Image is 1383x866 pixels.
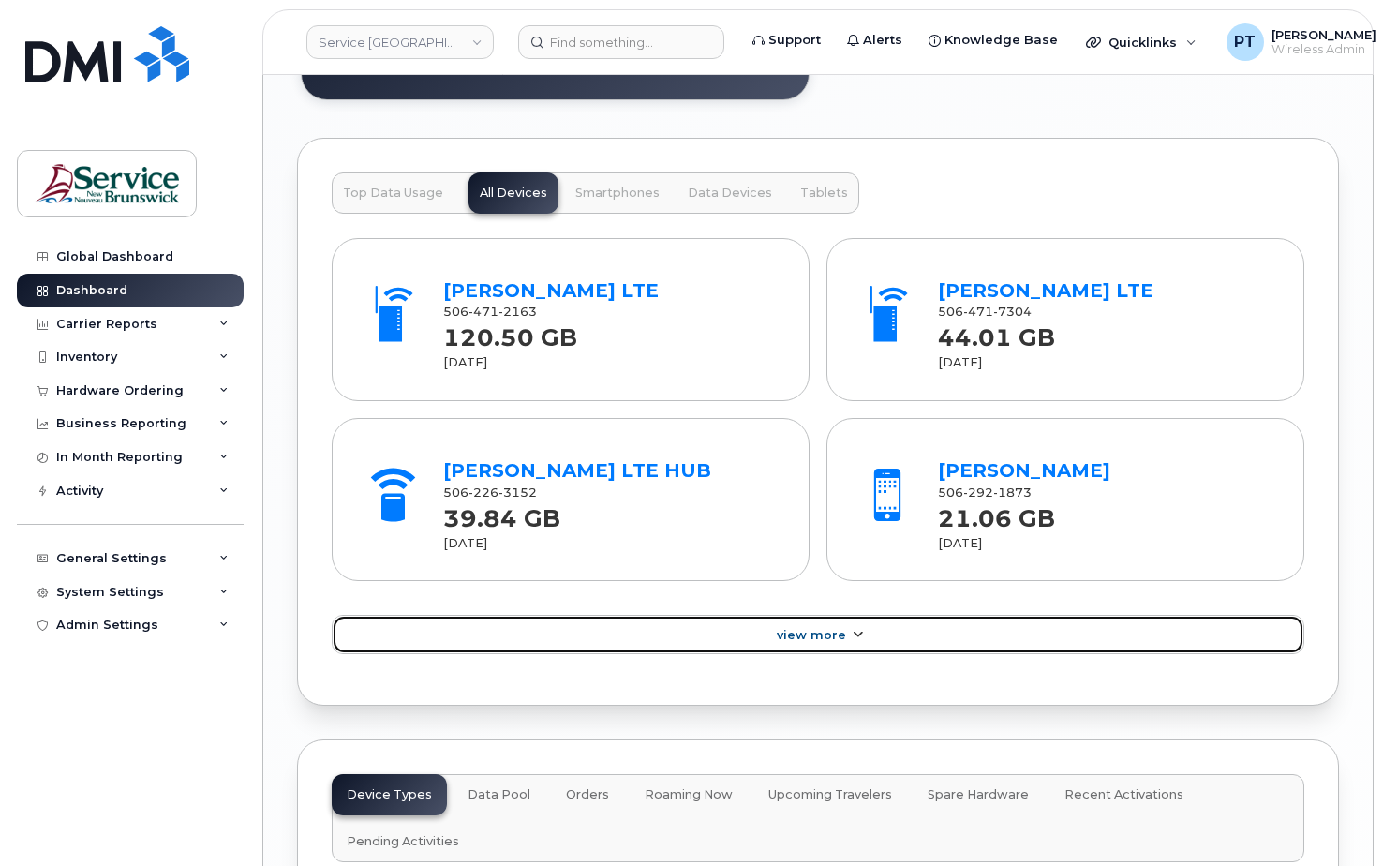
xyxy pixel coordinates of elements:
span: Data Devices [688,186,772,201]
span: 506 [938,305,1032,319]
span: Top Data Usage [343,186,443,201]
span: PT [1234,31,1256,53]
a: Service New Brunswick (SNB) [306,25,494,59]
span: Orders [566,787,609,802]
span: 506 [443,485,537,500]
span: View More [777,628,846,642]
span: Smartphones [575,186,660,201]
span: 471 [468,305,498,319]
div: [DATE] [443,535,776,552]
div: Quicklinks [1073,23,1210,61]
strong: 39.84 GB [443,494,560,532]
span: Upcoming Travelers [768,787,892,802]
a: [PERSON_NAME] [938,459,1110,482]
span: 506 [443,305,537,319]
a: View More [332,615,1304,654]
a: Alerts [834,22,915,59]
span: Tablets [800,186,848,201]
a: [PERSON_NAME] LTE [938,279,1153,302]
span: Wireless Admin [1271,42,1376,57]
button: Smartphones [564,172,671,214]
span: 7304 [993,305,1032,319]
span: Quicklinks [1108,35,1177,50]
span: Knowledge Base [944,31,1058,50]
span: Alerts [863,31,902,50]
strong: 120.50 GB [443,313,577,351]
span: Pending Activities [347,834,459,849]
span: 3152 [498,485,537,500]
strong: 21.06 GB [938,494,1055,532]
div: [DATE] [443,354,776,371]
button: Top Data Usage [332,172,454,214]
span: 1873 [993,485,1032,500]
span: Spare Hardware [928,787,1029,802]
div: [DATE] [938,354,1271,371]
a: [PERSON_NAME] LTE HUB [443,459,711,482]
div: [DATE] [938,535,1271,552]
span: Recent Activations [1064,787,1183,802]
button: Tablets [789,172,859,214]
span: 471 [963,305,993,319]
span: [PERSON_NAME] [1271,27,1376,42]
span: Roaming Now [645,787,733,802]
strong: 44.01 GB [938,313,1055,351]
button: Data Devices [677,172,783,214]
span: 2163 [498,305,537,319]
span: 292 [963,485,993,500]
span: Data Pool [468,787,530,802]
span: Support [768,31,821,50]
span: 226 [468,485,498,500]
a: Knowledge Base [915,22,1071,59]
input: Find something... [518,25,724,59]
span: 506 [938,485,1032,500]
a: Support [739,22,834,59]
a: [PERSON_NAME] LTE [443,279,659,302]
